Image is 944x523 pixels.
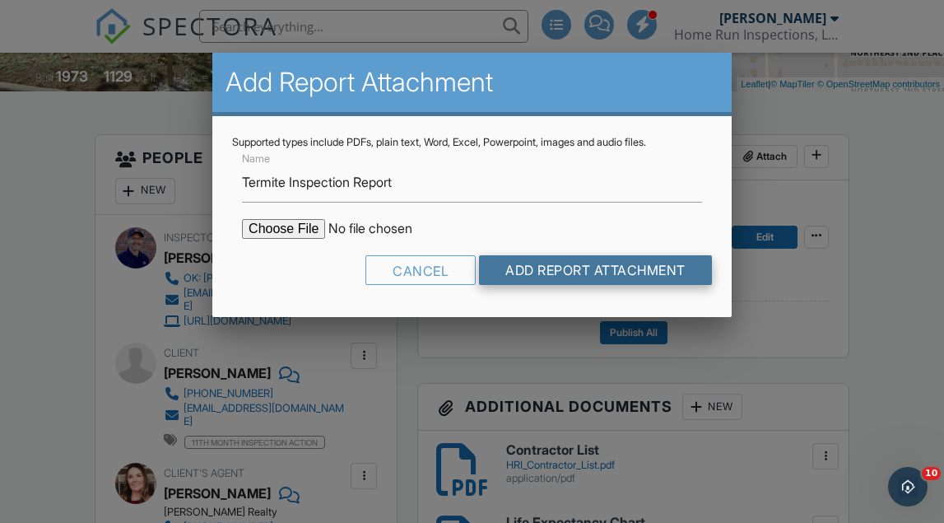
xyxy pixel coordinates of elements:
[365,255,476,285] div: Cancel
[922,467,941,480] span: 10
[226,66,718,99] h2: Add Report Attachment
[888,467,928,507] iframe: Intercom live chat
[479,255,712,285] input: Add Report Attachment
[242,152,270,166] label: Name
[232,136,712,149] div: Supported types include PDFs, plain text, Word, Excel, Powerpoint, images and audio files.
